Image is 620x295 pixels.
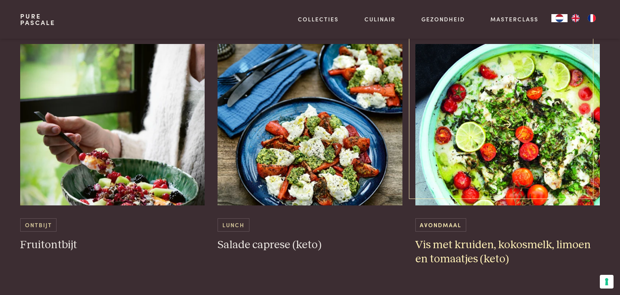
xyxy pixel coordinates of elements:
[364,15,396,23] a: Culinair
[218,218,249,232] span: Lunch
[20,238,205,252] h3: Fruitontbijt
[415,44,600,205] img: Vis met kruiden, kokosmelk, limoen en tomaatjes (keto)
[20,218,57,232] span: Ontbijt
[568,14,584,22] a: EN
[218,44,402,205] img: Salade caprese (keto)
[20,44,205,205] img: Fruitontbijt
[568,14,600,22] ul: Language list
[415,238,600,266] h3: Vis met kruiden, kokosmelk, limoen en tomaatjes (keto)
[490,15,538,23] a: Masterclass
[551,14,600,22] aside: Language selected: Nederlands
[20,44,205,252] a: Fruitontbijt Ontbijt Fruitontbijt
[218,44,402,252] a: Salade caprese (keto) Lunch Salade caprese (keto)
[415,218,466,232] span: Avondmaal
[20,13,55,26] a: PurePascale
[551,14,568,22] a: NL
[551,14,568,22] div: Language
[218,238,402,252] h3: Salade caprese (keto)
[584,14,600,22] a: FR
[421,15,465,23] a: Gezondheid
[298,15,339,23] a: Collecties
[415,44,600,266] a: Vis met kruiden, kokosmelk, limoen en tomaatjes (keto) Avondmaal Vis met kruiden, kokosmelk, limo...
[600,275,614,289] button: Uw voorkeuren voor toestemming voor trackingtechnologieën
